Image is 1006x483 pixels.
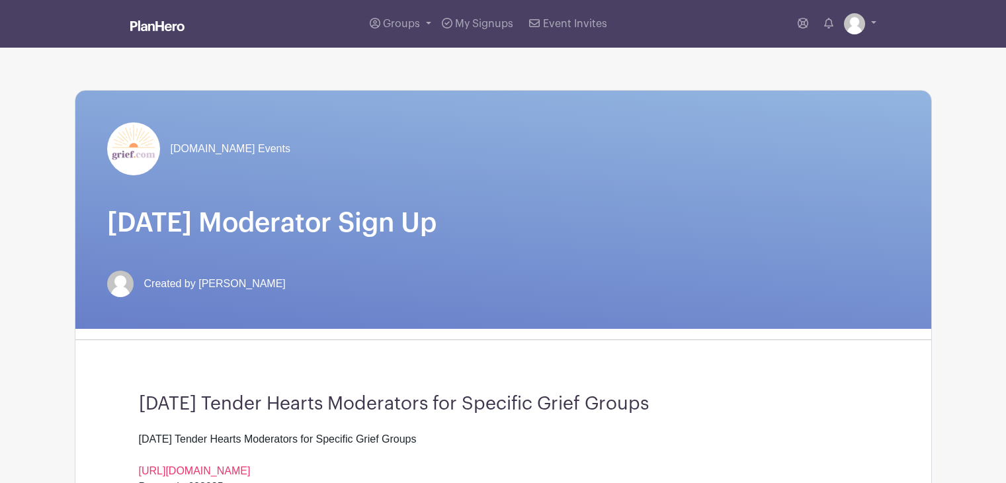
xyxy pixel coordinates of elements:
h3: [DATE] Tender Hearts Moderators for Specific Grief Groups [139,393,868,416]
img: logo_white-6c42ec7e38ccf1d336a20a19083b03d10ae64f83f12c07503d8b9e83406b4c7d.svg [130,21,185,31]
h1: [DATE] Moderator Sign Up [107,207,900,239]
img: default-ce2991bfa6775e67f084385cd625a349d9dcbb7a52a09fb2fda1e96e2d18dcdb.png [844,13,865,34]
a: [URL][DOMAIN_NAME] [139,465,251,476]
span: [DOMAIN_NAME] Events [171,141,290,157]
span: My Signups [455,19,513,29]
span: Groups [383,19,420,29]
span: Event Invites [543,19,607,29]
img: default-ce2991bfa6775e67f084385cd625a349d9dcbb7a52a09fb2fda1e96e2d18dcdb.png [107,271,134,297]
span: Created by [PERSON_NAME] [144,276,286,292]
img: grief-logo-planhero.png [107,122,160,175]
